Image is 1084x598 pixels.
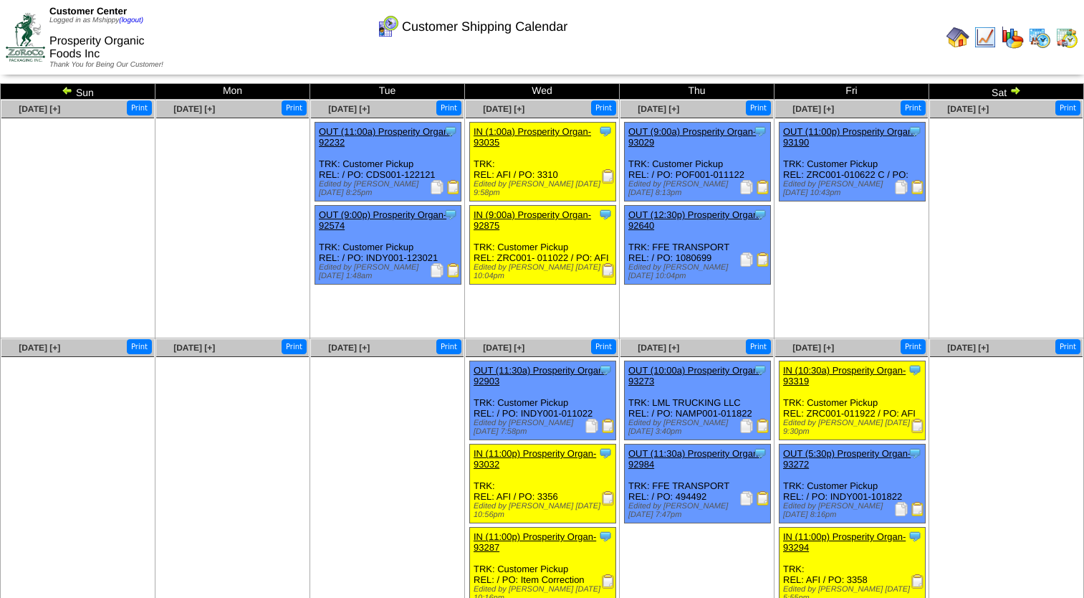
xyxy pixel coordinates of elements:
[947,104,989,114] a: [DATE] [+]
[173,104,215,114] span: [DATE] [+]
[628,126,756,148] a: OUT (9:00a) Prosperity Organ-93029
[6,13,45,61] img: ZoRoCo_Logo(Green%26Foil)%20jpg.webp
[780,361,926,440] div: TRK: Customer Pickup REL: ZRC001-011922 / PO: AFI
[628,180,770,197] div: Edited by [PERSON_NAME] [DATE] 8:13pm
[474,209,591,231] a: IN (9:00a) Prosperity Organ-92875
[780,123,926,201] div: TRK: Customer Pickup REL: ZRC001-010622 C / PO:
[901,100,926,115] button: Print
[739,491,754,506] img: Packing Slip
[1055,26,1078,49] img: calendarinout.gif
[49,61,163,69] span: Thank You for Being Our Customer!
[1055,339,1080,354] button: Print
[1009,85,1021,96] img: arrowright.gif
[1028,26,1051,49] img: calendarprod.gif
[783,180,925,197] div: Edited by [PERSON_NAME] [DATE] 10:43pm
[628,502,770,519] div: Edited by [PERSON_NAME] [DATE] 7:47pm
[591,339,616,354] button: Print
[62,85,73,96] img: arrowleft.gif
[585,419,599,433] img: Packing Slip
[792,343,834,353] a: [DATE] [+]
[753,446,767,460] img: Tooltip
[783,365,906,386] a: IN (10:30a) Prosperity Organ-93319
[638,104,679,114] a: [DATE] [+]
[436,339,461,354] button: Print
[319,209,446,231] a: OUT (9:00p) Prosperity Organ-92574
[753,124,767,138] img: Tooltip
[127,339,152,354] button: Print
[282,100,307,115] button: Print
[483,104,524,114] a: [DATE] [+]
[49,35,145,60] span: Prosperity Organic Foods Inc
[908,124,922,138] img: Tooltip
[911,180,925,194] img: Bill of Lading
[601,419,615,433] img: Bill of Lading
[328,343,370,353] a: [DATE] [+]
[783,126,916,148] a: OUT (11:00p) Prosperity Organ-93190
[739,180,754,194] img: Packing Slip
[430,180,444,194] img: Packing Slip
[474,365,606,386] a: OUT (11:30a) Prosperity Organ-92903
[315,123,461,201] div: TRK: Customer Pickup REL: / PO: CDS001-122121
[598,363,613,377] img: Tooltip
[774,84,929,100] td: Fri
[474,263,615,280] div: Edited by [PERSON_NAME] [DATE] 10:04pm
[753,207,767,222] img: Tooltip
[620,84,774,100] td: Thu
[625,123,771,201] div: TRK: Customer Pickup REL: / PO: POF001-011122
[625,445,771,523] div: TRK: FFE TRANSPORT REL: / PO: 494492
[746,100,771,115] button: Print
[946,26,969,49] img: home.gif
[908,363,922,377] img: Tooltip
[598,124,613,138] img: Tooltip
[901,339,926,354] button: Print
[911,502,925,516] img: Bill of Lading
[315,206,461,285] div: TRK: Customer Pickup REL: / PO: INDY001-123021
[601,263,615,277] img: Receiving Document
[430,263,444,277] img: Packing Slip
[19,104,60,114] a: [DATE] [+]
[1001,26,1024,49] img: graph.gif
[474,502,615,519] div: Edited by [PERSON_NAME] [DATE] 10:56pm
[792,104,834,114] a: [DATE] [+]
[446,180,461,194] img: Bill of Lading
[753,363,767,377] img: Tooltip
[780,445,926,523] div: TRK: Customer Pickup REL: / PO: INDY001-101822
[483,343,524,353] a: [DATE] [+]
[894,180,908,194] img: Packing Slip
[894,502,908,516] img: Packing Slip
[625,206,771,285] div: TRK: FFE TRANSPORT REL: / PO: 1080699
[783,448,911,470] a: OUT (5:30p) Prosperity Organ-93272
[319,126,451,148] a: OUT (11:00a) Prosperity Organ-92232
[974,26,997,49] img: line_graph.gif
[328,104,370,114] span: [DATE] [+]
[49,16,143,24] span: Logged in as Mshippy
[739,419,754,433] img: Packing Slip
[783,502,925,519] div: Edited by [PERSON_NAME] [DATE] 8:16pm
[474,448,596,470] a: IN (11:00p) Prosperity Organ-93032
[598,446,613,460] img: Tooltip
[310,84,465,100] td: Tue
[127,100,152,115] button: Print
[783,419,925,436] div: Edited by [PERSON_NAME] [DATE] 9:30pm
[470,361,616,440] div: TRK: Customer Pickup REL: / PO: INDY001-011022
[319,180,461,197] div: Edited by [PERSON_NAME] [DATE] 8:25pm
[474,126,591,148] a: IN (1:00a) Prosperity Organ-93035
[470,123,616,201] div: TRK: REL: AFI / PO: 3310
[911,574,925,589] img: Receiving Document
[746,339,771,354] button: Print
[319,263,461,280] div: Edited by [PERSON_NAME] [DATE] 1:48am
[638,343,679,353] a: [DATE] [+]
[628,365,761,386] a: OUT (10:00a) Prosperity Organ-93273
[947,343,989,353] a: [DATE] [+]
[470,206,616,285] div: TRK: Customer Pickup REL: ZRC001- 011022 / PO: AFI
[601,169,615,184] img: Receiving Document
[601,491,615,506] img: Receiving Document
[19,343,60,353] a: [DATE] [+]
[446,263,461,277] img: Bill of Lading
[929,84,1084,100] td: Sat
